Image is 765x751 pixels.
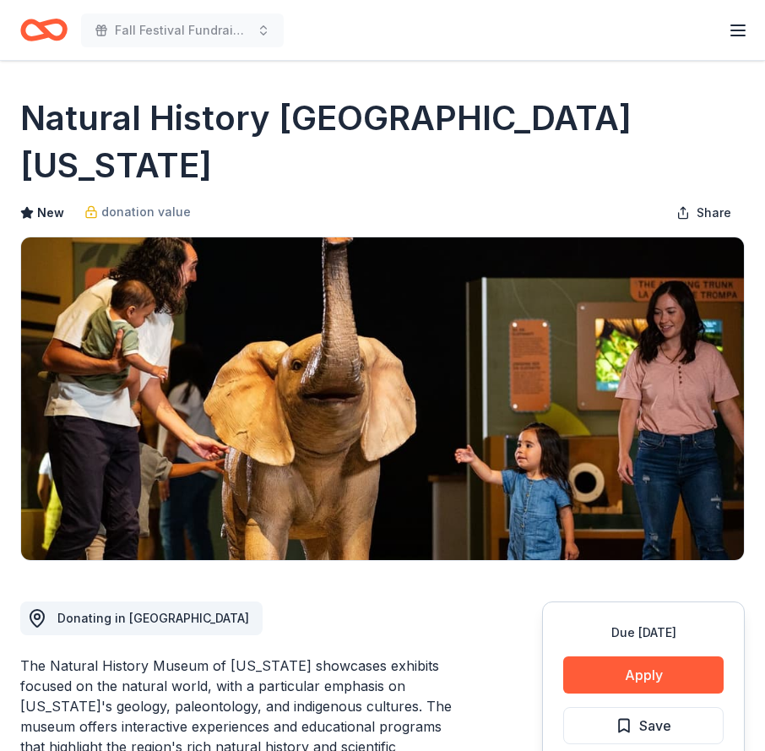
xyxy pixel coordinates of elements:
span: donation value [101,202,191,222]
button: Fall Festival Fundraiser [81,14,284,47]
a: donation value [84,202,191,222]
a: Home [20,10,68,50]
span: Save [639,715,671,737]
span: Share [697,203,731,223]
h1: Natural History [GEOGRAPHIC_DATA][US_STATE] [20,95,745,189]
img: Image for Natural History Museum of Utah [21,237,744,560]
button: Apply [563,656,724,694]
span: New [37,203,64,223]
span: Donating in [GEOGRAPHIC_DATA] [57,611,249,625]
div: Due [DATE] [563,623,724,643]
button: Save [563,707,724,744]
button: Share [663,196,745,230]
span: Fall Festival Fundraiser [115,20,250,41]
